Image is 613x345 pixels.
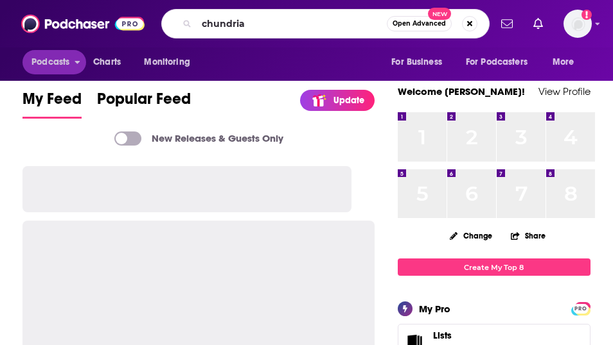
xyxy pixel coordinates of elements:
[22,89,82,119] a: My Feed
[161,9,490,38] div: Search podcasts, credits, & more...
[466,53,528,71] span: For Podcasters
[496,13,518,35] a: Show notifications dropdown
[564,10,592,38] button: Show profile menu
[419,303,450,315] div: My Pro
[398,258,591,276] a: Create My Top 8
[97,89,191,116] span: Popular Feed
[333,95,364,106] p: Update
[573,303,589,313] a: PRO
[458,50,546,74] button: open menu
[544,50,591,74] button: open menu
[553,53,574,71] span: More
[97,89,191,119] a: Popular Feed
[382,50,458,74] button: open menu
[300,90,375,111] a: Update
[433,330,452,341] span: Lists
[21,12,145,36] img: Podchaser - Follow, Share and Rate Podcasts
[22,50,86,74] button: open menu
[398,85,525,97] a: Welcome [PERSON_NAME]!
[114,131,283,146] a: New Releases & Guests Only
[135,50,206,74] button: open menu
[442,228,500,244] button: Change
[564,10,592,38] span: Logged in as csummie
[31,53,69,71] span: Podcasts
[528,13,548,35] a: Show notifications dropdown
[85,50,129,74] a: Charts
[582,10,592,20] svg: Add a profile image
[22,89,82,116] span: My Feed
[433,330,533,341] a: Lists
[573,304,589,314] span: PRO
[144,53,190,71] span: Monitoring
[197,13,387,34] input: Search podcasts, credits, & more...
[93,53,121,71] span: Charts
[538,85,591,97] a: View Profile
[391,53,442,71] span: For Business
[510,223,546,248] button: Share
[387,16,452,31] button: Open AdvancedNew
[393,21,446,27] span: Open Advanced
[564,10,592,38] img: User Profile
[428,8,451,20] span: New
